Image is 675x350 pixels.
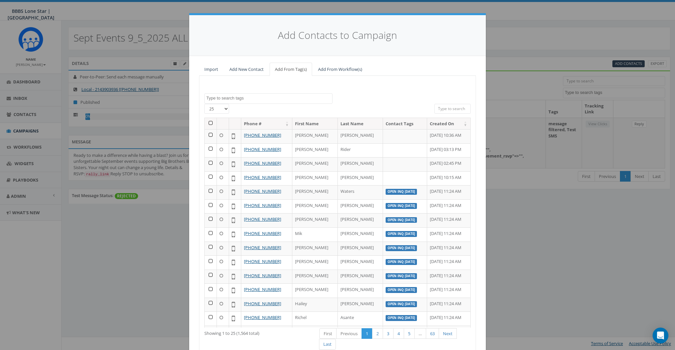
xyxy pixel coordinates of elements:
[427,143,471,158] td: [DATE] 03:13 PM
[292,311,338,326] td: Richel
[383,118,427,130] th: Contact Tags
[338,255,383,270] td: [PERSON_NAME]
[292,326,338,340] td: [PERSON_NAME]
[292,118,338,130] th: First Name
[653,328,668,343] div: Open Intercom Messenger
[244,314,281,320] a: [PHONE_NUMBER]
[386,315,417,321] label: Open INQ [DATE]
[292,283,338,298] td: [PERSON_NAME]
[313,63,367,76] a: Add From Workflow(s)
[427,298,471,312] td: [DATE] 11:24 AM
[244,216,281,222] a: [PHONE_NUMBER]
[338,298,383,312] td: [PERSON_NAME]
[386,203,417,209] label: Open INQ [DATE]
[292,157,338,171] td: [PERSON_NAME]
[427,129,471,143] td: [DATE] 10:36 AM
[386,301,417,307] label: Open INQ [DATE]
[393,328,404,339] a: 4
[427,242,471,256] td: [DATE] 11:24 AM
[338,129,383,143] td: [PERSON_NAME]
[336,328,362,339] a: Previous
[427,255,471,270] td: [DATE] 11:24 AM
[386,259,417,265] label: Open INQ [DATE]
[338,118,383,130] th: Last Name
[338,185,383,199] td: Waters
[386,273,417,279] label: Open INQ [DATE]
[338,143,383,158] td: Rider
[362,328,372,339] a: 1
[386,231,417,237] label: Open INQ [DATE]
[427,185,471,199] td: [DATE] 11:24 AM
[427,213,471,227] td: [DATE] 11:24 AM
[427,283,471,298] td: [DATE] 11:24 AM
[338,199,383,214] td: [PERSON_NAME]
[204,328,309,336] div: Showing 1 to 25 (1,564 total)
[292,242,338,256] td: [PERSON_NAME]
[427,118,471,130] th: Created On: activate to sort column ascending
[319,328,337,339] a: First
[292,255,338,270] td: [PERSON_NAME]
[224,63,269,76] a: Add New Contact
[386,217,417,223] label: Open INQ [DATE]
[244,188,281,194] a: [PHONE_NUMBER]
[292,270,338,284] td: [PERSON_NAME]
[427,157,471,171] td: [DATE] 02:45 PM
[292,185,338,199] td: [PERSON_NAME]
[338,227,383,242] td: [PERSON_NAME]
[427,227,471,242] td: [DATE] 11:24 AM
[292,227,338,242] td: Mik
[434,104,471,114] input: Type to search
[427,199,471,214] td: [DATE] 11:24 AM
[244,245,281,250] a: [PHONE_NUMBER]
[338,270,383,284] td: [PERSON_NAME]
[244,286,281,292] a: [PHONE_NUMBER]
[338,311,383,326] td: Asante
[426,328,439,339] a: 63
[292,199,338,214] td: [PERSON_NAME]
[338,283,383,298] td: [PERSON_NAME]
[386,287,417,293] label: Open INQ [DATE]
[292,143,338,158] td: [PERSON_NAME]
[244,258,281,264] a: [PHONE_NUMBER]
[244,132,281,138] a: [PHONE_NUMBER]
[372,328,383,339] a: 2
[338,171,383,186] td: [PERSON_NAME]
[244,273,281,278] a: [PHONE_NUMBER]
[383,328,394,339] a: 3
[338,213,383,227] td: [PERSON_NAME]
[292,171,338,186] td: [PERSON_NAME]
[199,63,223,76] a: Import
[292,213,338,227] td: [PERSON_NAME]
[244,146,281,152] a: [PHONE_NUMBER]
[241,118,292,130] th: Phone #: activate to sort column ascending
[338,242,383,256] td: [PERSON_NAME]
[439,328,457,339] a: Next
[338,157,383,171] td: [PERSON_NAME]
[414,328,426,339] a: …
[244,301,281,306] a: [PHONE_NUMBER]
[386,189,417,195] label: Open INQ [DATE]
[427,171,471,186] td: [DATE] 10:15 AM
[199,28,476,43] h4: Add Contacts to Campaign
[244,230,281,236] a: [PHONE_NUMBER]
[427,326,471,340] td: [DATE] 11:24 AM
[404,328,415,339] a: 5
[427,270,471,284] td: [DATE] 11:24 AM
[292,298,338,312] td: Hailey
[292,129,338,143] td: [PERSON_NAME]
[244,160,281,166] a: [PHONE_NUMBER]
[338,326,383,340] td: [PERSON_NAME]
[319,339,336,350] a: Last
[386,245,417,251] label: Open INQ [DATE]
[270,63,312,76] a: Add From Tag(s)
[206,95,332,101] textarea: Search
[244,202,281,208] a: [PHONE_NUMBER]
[427,311,471,326] td: [DATE] 11:24 AM
[244,174,281,180] a: [PHONE_NUMBER]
